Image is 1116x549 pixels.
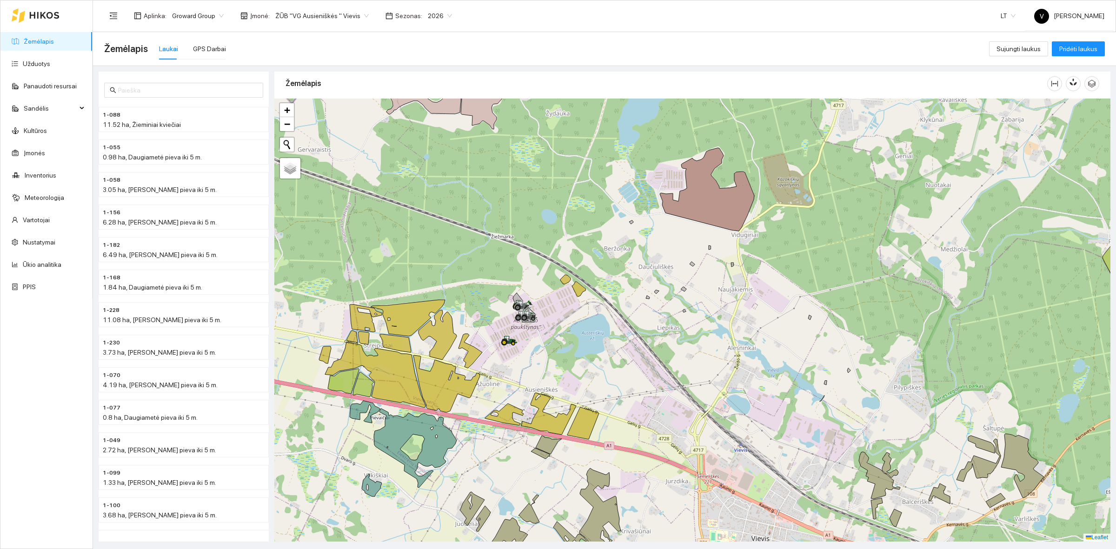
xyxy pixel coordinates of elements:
span: 11.08 ha, [PERSON_NAME] pieva iki 5 m. [103,316,221,324]
span: 1-100 [103,501,120,510]
a: PPIS [23,283,36,291]
span: 1-049 [103,436,120,445]
span: Įmonė : [250,11,270,21]
span: 2.72 ha, [PERSON_NAME] pieva iki 5 m. [103,446,216,454]
a: Inventorius [25,172,56,179]
a: Užduotys [23,60,50,67]
a: Ūkio analitika [23,261,61,268]
span: Sezonas : [395,11,422,21]
span: 1.84 ha, Daugiametė pieva iki 5 m. [103,284,202,291]
span: 1-230 [103,338,120,347]
a: Panaudoti resursai [24,82,77,90]
span: 0.8 ha, Daugiametė pieva iki 5 m. [103,414,198,421]
a: Įmonės [24,149,45,157]
span: 1-070 [103,371,120,380]
span: column-width [1048,80,1062,87]
a: Kultūros [24,127,47,134]
button: Pridėti laukus [1052,41,1105,56]
span: shop [240,12,248,20]
div: GPS Darbai [193,44,226,54]
span: ŽŪB "VG Ausieniškės " Vievis [275,9,369,23]
span: Žemėlapis [104,41,148,56]
span: 1-077 [103,403,120,412]
a: Leaflet [1086,534,1108,541]
span: 0.98 ha, Daugiametė pieva iki 5 m. [103,153,202,161]
span: [PERSON_NAME] [1034,12,1104,20]
span: Aplinka : [144,11,166,21]
span: 1.33 ha, [PERSON_NAME] pieva iki 5 m. [103,479,216,486]
span: 1-156 [103,208,120,217]
span: Pridėti laukus [1059,44,1097,54]
span: 6.28 ha, [PERSON_NAME] pieva iki 5 m. [103,218,217,226]
span: Sujungti laukus [996,44,1041,54]
span: LT [1001,9,1016,23]
a: Zoom out [280,117,294,131]
a: Zoom in [280,103,294,117]
span: 3.05 ha, [PERSON_NAME] pieva iki 5 m. [103,186,217,193]
span: 1-055 [103,143,120,152]
a: Nustatymai [23,238,55,246]
span: 4.19 ha, [PERSON_NAME] pieva iki 5 m. [103,381,218,389]
span: menu-fold [109,12,118,20]
span: + [284,104,290,116]
span: 3.73 ha, [PERSON_NAME] pieva iki 5 m. [103,349,216,356]
span: V [1040,9,1044,24]
span: 3.68 ha, [PERSON_NAME] pieva iki 5 m. [103,511,217,519]
span: calendar [385,12,393,20]
span: 2026 [428,9,452,23]
span: 1-058 [103,176,120,185]
span: search [110,87,116,93]
a: Layers [280,158,300,179]
button: menu-fold [104,7,123,25]
input: Paieška [118,85,258,95]
a: Sujungti laukus [989,45,1048,53]
span: 1-088 [103,111,120,119]
button: Sujungti laukus [989,41,1048,56]
a: Vartotojai [23,216,50,224]
button: column-width [1047,76,1062,91]
span: 1-182 [103,241,120,250]
div: Žemėlapis [286,70,1047,97]
a: Žemėlapis [24,38,54,45]
span: 1-168 [103,273,120,282]
span: Groward Group [172,9,224,23]
a: Pridėti laukus [1052,45,1105,53]
span: layout [134,12,141,20]
span: 1-099 [103,469,120,477]
a: Meteorologija [25,194,64,201]
span: − [284,118,290,130]
div: Laukai [159,44,178,54]
span: 11.52 ha, Žieminiai kviečiai [103,121,181,128]
span: 1-228 [103,306,120,315]
span: Sandėlis [24,99,77,118]
span: 6.49 ha, [PERSON_NAME] pieva iki 5 m. [103,251,218,258]
button: Initiate a new search [280,138,294,152]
